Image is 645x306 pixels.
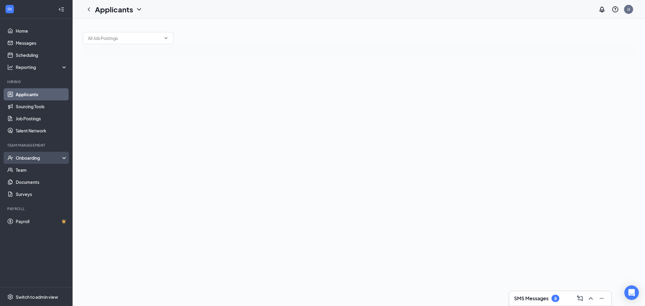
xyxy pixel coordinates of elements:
svg: Minimize [598,295,605,302]
div: Switch to admin view [16,294,58,300]
div: Payroll [7,206,66,211]
svg: Analysis [7,64,13,70]
svg: QuestionInfo [612,6,619,13]
button: ChevronUp [586,294,596,303]
div: JJ [627,7,630,12]
div: Team Management [7,143,66,148]
a: Messages [16,37,67,49]
input: All Job Postings [88,35,161,41]
a: Talent Network [16,125,67,137]
a: Surveys [16,188,67,200]
a: PayrollCrown [16,215,67,227]
a: Job Postings [16,112,67,125]
a: Home [16,25,67,37]
svg: ChevronLeft [85,6,93,13]
div: Reporting [16,64,68,70]
h3: SMS Messages [514,295,549,302]
svg: ChevronDown [164,36,168,41]
div: Onboarding [16,155,62,161]
a: Scheduling [16,49,67,61]
svg: ChevronDown [135,6,143,13]
button: ComposeMessage [575,294,585,303]
a: Documents [16,176,67,188]
svg: UserCheck [7,155,13,161]
svg: ComposeMessage [576,295,584,302]
div: 8 [554,296,557,301]
svg: Notifications [598,6,606,13]
div: Hiring [7,79,66,84]
svg: Collapse [58,6,64,12]
svg: Settings [7,294,13,300]
h1: Applicants [95,4,133,15]
a: Applicants [16,88,67,100]
div: Open Intercom Messenger [624,285,639,300]
a: Sourcing Tools [16,100,67,112]
button: Minimize [597,294,607,303]
a: Team [16,164,67,176]
svg: WorkstreamLogo [7,6,13,12]
svg: ChevronUp [587,295,595,302]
